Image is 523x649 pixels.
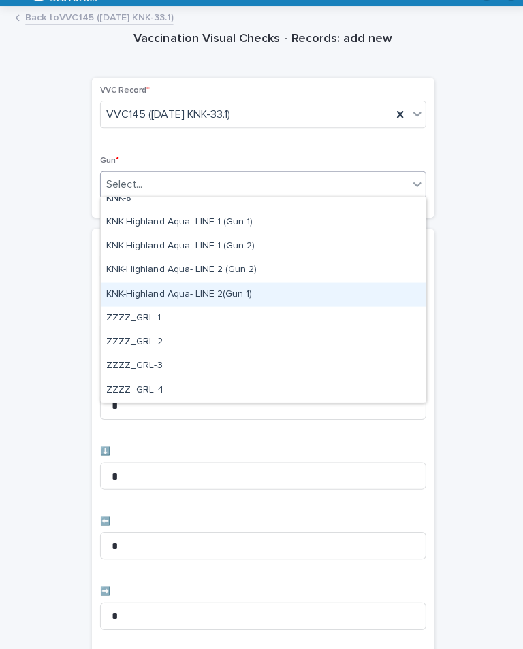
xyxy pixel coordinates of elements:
[99,514,110,522] span: ⬅️
[99,155,118,163] span: Gun
[100,210,423,233] div: KNK-Highland Aqua- LINE 1 (Gun 1)
[100,257,423,281] div: KNK-Highland Aqua- LINE 2 (Gun 2)
[100,305,423,329] div: ZZZZ_GRL-1
[106,107,229,121] span: VVC145 ([DATE] KNK-33.1)
[100,186,423,210] div: KNK-8
[100,233,423,257] div: KNK-Highland Aqua- LINE 1 (Gun 2)
[99,584,110,592] span: ➡️
[106,176,142,190] div: Select...
[99,445,110,453] span: ⬇️
[100,352,423,376] div: ZZZZ_GRL-3
[25,9,172,24] a: Back toVVC145 ([DATE] KNK-33.1)
[100,281,423,305] div: KNK-Highland Aqua- LINE 2(Gun 1)
[100,376,423,400] div: ZZZZ_GRL-4
[91,31,432,47] h1: Vaccination Visual Checks - Records: add new
[100,329,423,352] div: ZZZZ_GRL-2
[99,86,149,94] span: VVC Record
